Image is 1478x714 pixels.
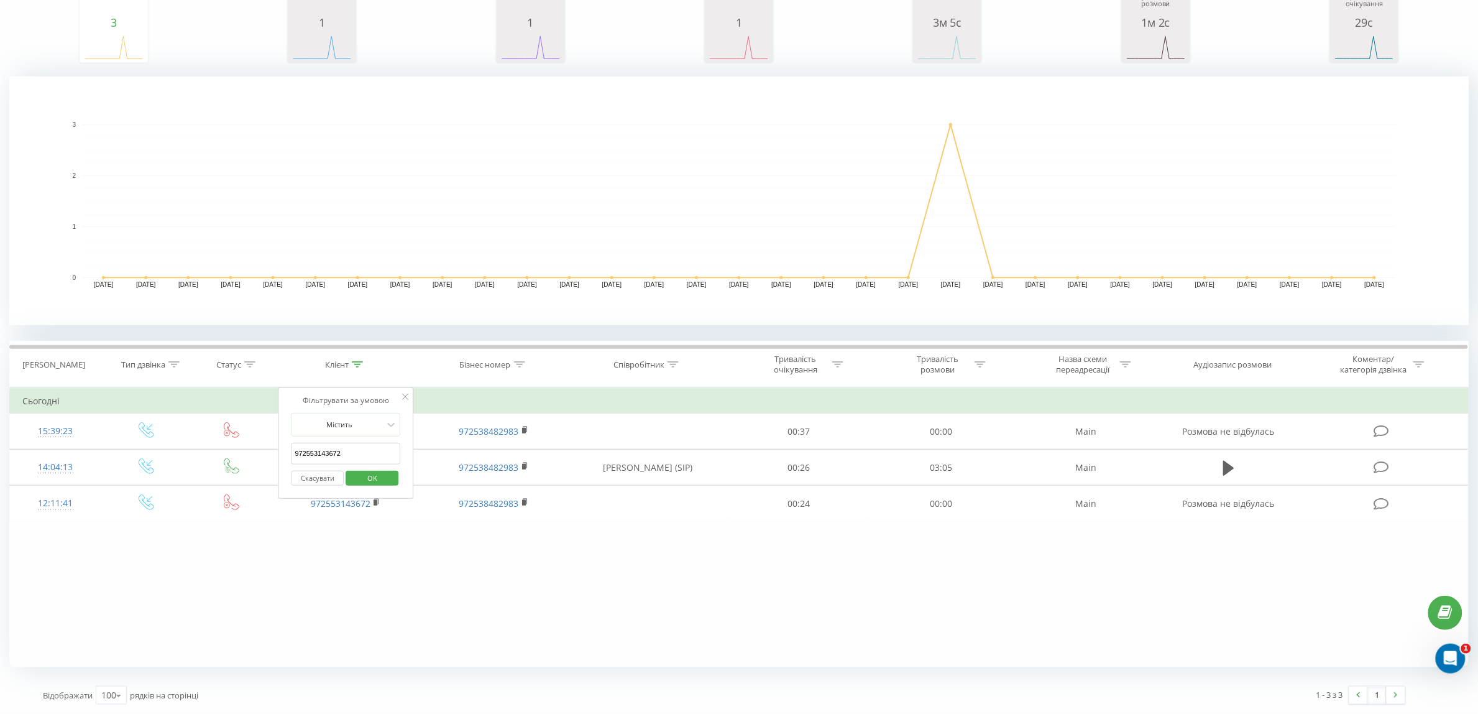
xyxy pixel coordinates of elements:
div: Бізнес номер [460,359,511,370]
text: 3 [72,121,76,128]
text: [DATE] [602,282,622,289]
td: 00:37 [727,414,870,450]
div: 12:11:41 [22,491,88,516]
text: [DATE] [348,282,368,289]
div: 1 - 3 з 3 [1316,688,1343,701]
span: Розмова не відбулась [1183,425,1275,437]
td: Main [1012,414,1160,450]
text: [DATE] [687,282,707,289]
text: [DATE] [517,282,537,289]
text: [DATE] [1323,282,1343,289]
a: 972553143672 [311,498,370,509]
text: [DATE] [771,282,791,289]
input: Введіть значення [291,443,401,465]
text: [DATE] [941,282,961,289]
div: Тип дзвінка [121,359,165,370]
text: [DATE] [899,282,919,289]
td: 00:24 [727,486,870,522]
td: 00:00 [870,414,1012,450]
text: [DATE] [433,282,452,289]
span: Відображати [43,690,93,701]
div: Назва схеми переадресації [1050,354,1117,375]
text: [DATE] [983,282,1003,289]
div: Коментар/категорія дзвінка [1338,354,1410,375]
a: 972538482983 [459,461,519,473]
div: Аудіозапис розмови [1194,359,1272,370]
td: 00:26 [727,450,870,486]
text: [DATE] [221,282,241,289]
svg: A chart. [500,29,562,66]
div: 3м 5с [916,16,978,29]
svg: A chart. [1333,29,1395,66]
div: 1м 2с [1125,16,1187,29]
text: [DATE] [645,282,664,289]
div: 3 [83,16,145,29]
text: [DATE] [1237,282,1257,289]
td: [PERSON_NAME] (SIP) [568,450,728,486]
text: [DATE] [306,282,326,289]
button: OK [346,471,398,486]
span: 1 [1461,644,1471,654]
text: [DATE] [263,282,283,289]
button: Скасувати [291,471,344,486]
svg: A chart. [1125,29,1187,66]
div: Статус [216,359,241,370]
span: Розмова не відбулась [1183,498,1275,509]
td: Сьогодні [10,389,1469,414]
td: Main [1012,450,1160,486]
text: [DATE] [136,282,156,289]
svg: A chart. [291,29,353,66]
div: [PERSON_NAME] [22,359,85,370]
td: 03:05 [870,450,1012,486]
text: 2 [72,172,76,179]
div: 100 [101,689,116,702]
text: [DATE] [94,282,114,289]
div: Співробітник [613,359,664,370]
svg: A chart. [708,29,770,66]
div: Тривалість очікування [763,354,829,375]
div: 15:39:23 [22,419,88,443]
text: [DATE] [1365,282,1385,289]
text: [DATE] [729,282,749,289]
a: 972538482983 [459,498,519,509]
text: 0 [72,274,76,281]
text: [DATE] [560,282,580,289]
text: [DATE] [856,282,876,289]
svg: A chart. [916,29,978,66]
text: [DATE] [1280,282,1300,289]
text: [DATE] [475,282,495,289]
iframe: Intercom live chat [1436,644,1466,674]
svg: A chart. [83,29,145,66]
svg: A chart. [9,76,1469,325]
td: 00:00 [870,486,1012,522]
div: 1 [708,16,770,29]
a: 1 [1368,687,1387,704]
div: 1 [291,16,353,29]
text: [DATE] [1068,282,1088,289]
text: [DATE] [390,282,410,289]
text: 1 [72,223,76,230]
div: 29с [1333,16,1395,29]
a: 972538482983 [459,425,519,437]
div: Клієнт [325,359,349,370]
span: OK [355,468,390,488]
text: [DATE] [1026,282,1045,289]
text: [DATE] [178,282,198,289]
span: рядків на сторінці [130,690,198,701]
text: [DATE] [1111,282,1131,289]
td: Main [1012,486,1160,522]
div: Тривалість розмови [905,354,971,375]
text: [DATE] [1195,282,1215,289]
div: 1 [500,16,562,29]
div: 14:04:13 [22,455,88,480]
div: Фільтрувати за умовою [291,394,401,407]
text: [DATE] [814,282,834,289]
